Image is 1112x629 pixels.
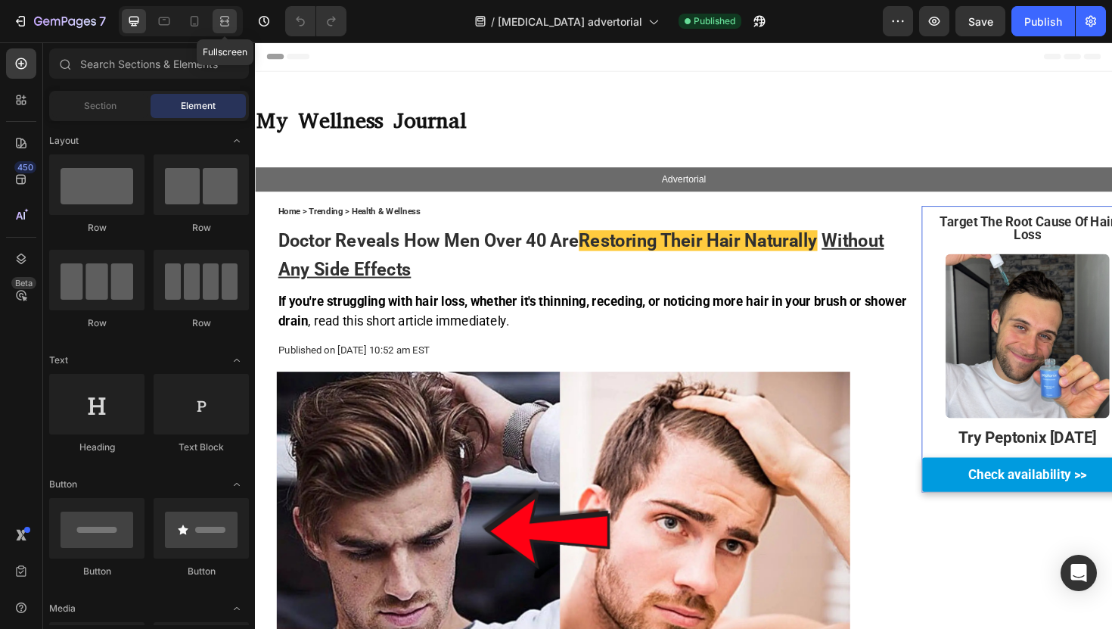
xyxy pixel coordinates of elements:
div: Undo/Redo [285,6,346,36]
button: Publish [1011,6,1075,36]
div: Check availability >> [755,451,881,465]
button: 7 [6,6,113,36]
span: Toggle open [225,472,249,497]
img: gempages_559818474562520154-86a94426-4845-4994-8941-5c5ce1ae8753.png [731,224,905,398]
p: Published on [DATE] 10:52 am EST [24,316,697,335]
span: Layout [49,134,79,148]
div: Row [154,221,249,235]
h2: Target The Root Cause Of Hair Loss [714,182,923,212]
span: Home > Trending > ﻿Health & Wellness [24,174,175,185]
strong: Try Peptonix [DATE] [744,409,891,428]
span: [MEDICAL_DATA] advertorial [498,14,642,30]
div: Heading [49,441,144,454]
a: Check availability >> [707,440,930,476]
span: Doctor Reveals How Men Over 40 Are [24,199,343,221]
input: Search Sections & Elements [49,48,249,79]
div: Open Intercom Messenger [1061,555,1097,591]
u: Without Any Side Effects [24,199,666,251]
div: Button [49,565,144,578]
div: 450 [14,161,36,173]
div: Publish [1024,14,1062,30]
span: Published [694,14,735,28]
div: Row [49,221,144,235]
span: Element [181,99,216,113]
p: 7 [99,12,106,30]
div: Row [49,316,144,330]
span: Button [49,478,77,491]
span: Restoring Their Hair Naturally [343,199,595,221]
span: Section [84,99,116,113]
div: Row [154,316,249,330]
div: Button [154,565,249,578]
span: , read this short article immediately. [24,266,690,303]
div: Text Block [154,441,249,454]
div: Beta [11,277,36,289]
span: Toggle open [225,596,249,621]
span: Text [49,353,68,367]
span: Media [49,602,76,615]
span: Save [968,15,993,28]
span: Toggle open [225,129,249,153]
strong: If you're struggling with hair loss, whether it's thinning, receding, or noticing more hair in yo... [24,266,690,303]
span: / [491,14,495,30]
iframe: Design area [255,42,1112,629]
span: Advertorial [430,139,477,151]
span: Toggle open [225,348,249,372]
button: Save [955,6,1005,36]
